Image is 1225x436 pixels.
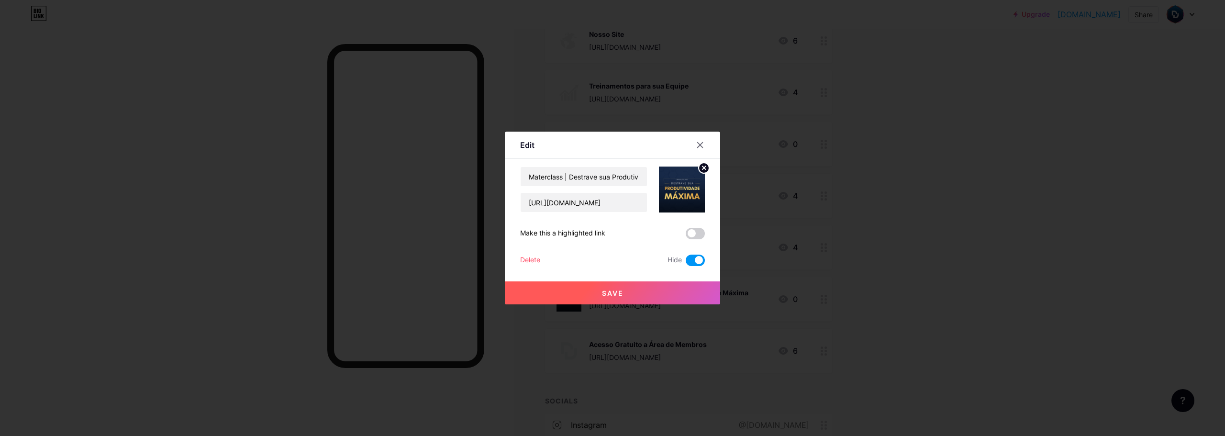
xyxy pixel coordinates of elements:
[602,289,624,297] span: Save
[520,139,535,151] div: Edit
[521,193,647,212] input: URL
[521,167,647,186] input: Title
[520,228,605,239] div: Make this a highlighted link
[668,255,682,266] span: Hide
[659,167,705,212] img: link_thumbnail
[505,281,720,304] button: Save
[520,255,540,266] div: Delete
